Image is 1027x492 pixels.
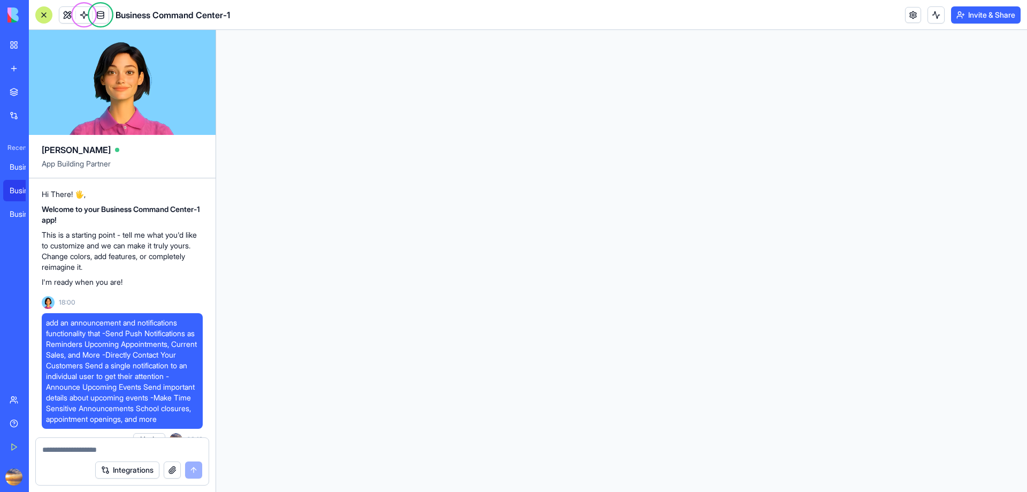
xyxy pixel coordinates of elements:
p: Hi There! 🖐️, [42,189,203,200]
div: Business Command Center [10,209,40,219]
span: [PERSON_NAME] [42,143,111,156]
span: 09:19 [187,435,203,444]
p: I'm ready when you are! [42,277,203,287]
a: Business Command Center-1 [3,180,46,201]
a: Business Command Center [3,156,46,178]
span: Recent [3,143,26,152]
span: App Building Partner [42,158,203,178]
div: Business Command Center-1 [10,185,40,196]
button: Invite & Share [951,6,1021,24]
strong: Welcome to your Business Command Center-1 app! [42,205,200,224]
img: ACg8ocITS3TDUYq4AfWM5-F7x6DCDXwDepHSOtlnKrYXL0UZ1VAnXEPBeQ=s96-c [5,468,22,486]
img: Ella_00000_wcx2te.png [42,296,55,309]
div: Business Command Center [10,162,40,172]
span: Business Command Center-1 [116,9,230,21]
button: Undo [133,433,165,446]
img: logo [7,7,74,22]
img: ACg8ocITS3TDUYq4AfWM5-F7x6DCDXwDepHSOtlnKrYXL0UZ1VAnXEPBeQ=s96-c [170,433,182,446]
p: This is a starting point - tell me what you'd like to customize and we can make it truly yours. C... [42,230,203,273]
span: 18:00 [59,298,75,307]
a: Business Command Center [3,203,46,225]
button: Integrations [95,461,159,479]
span: add an announcement and notifications functionality that -Send Push Notifications as Reminders Up... [46,317,198,425]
